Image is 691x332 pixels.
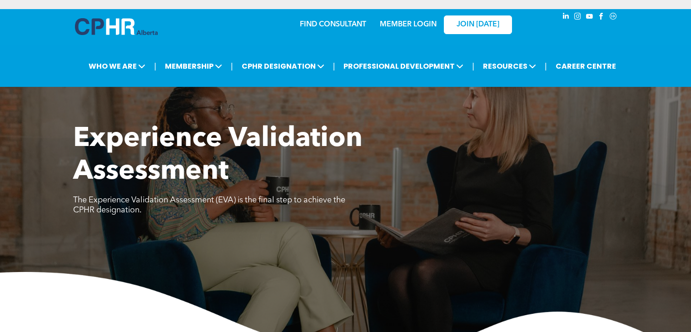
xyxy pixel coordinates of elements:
[457,20,499,29] span: JOIN [DATE]
[608,11,618,24] a: Social network
[444,15,512,34] a: JOIN [DATE]
[561,11,571,24] a: linkedin
[73,196,345,214] span: The Experience Validation Assessment (EVA) is the final step to achieve the CPHR designation.
[154,57,156,75] li: |
[585,11,595,24] a: youtube
[380,21,437,28] a: MEMBER LOGIN
[597,11,606,24] a: facebook
[239,58,327,75] span: CPHR DESIGNATION
[545,57,547,75] li: |
[553,58,619,75] a: CAREER CENTRE
[73,126,363,186] span: Experience Validation Assessment
[231,57,233,75] li: |
[162,58,225,75] span: MEMBERSHIP
[573,11,583,24] a: instagram
[300,21,366,28] a: FIND CONSULTANT
[75,18,158,35] img: A blue and white logo for cp alberta
[341,58,466,75] span: PROFESSIONAL DEVELOPMENT
[480,58,539,75] span: RESOURCES
[86,58,148,75] span: WHO WE ARE
[333,57,335,75] li: |
[472,57,474,75] li: |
